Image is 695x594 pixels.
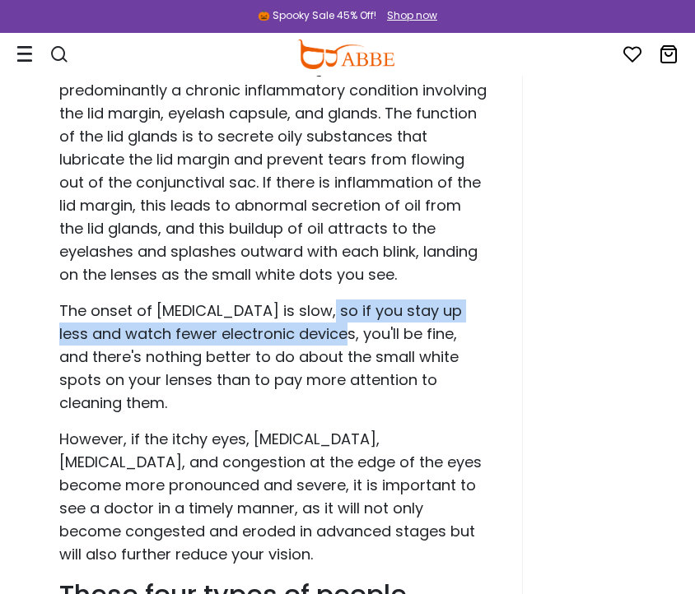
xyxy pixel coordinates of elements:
div: 🎃 Spooky Sale 45% Off! [258,8,376,23]
a: Shop now [379,8,437,22]
p: However, if the itchy eyes, [MEDICAL_DATA], [MEDICAL_DATA], and congestion at the edge of the eye... [59,428,488,566]
p: The onset of [MEDICAL_DATA] is slow, so if you stay up less and watch fewer electronic devices, y... [59,299,488,415]
img: abbeglasses.com [297,39,394,69]
div: Shop now [387,8,437,23]
p: [MEDICAL_DATA] is a common ophthalmic disorder that occurs in the tissues of the lid margin area ... [59,33,488,286]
